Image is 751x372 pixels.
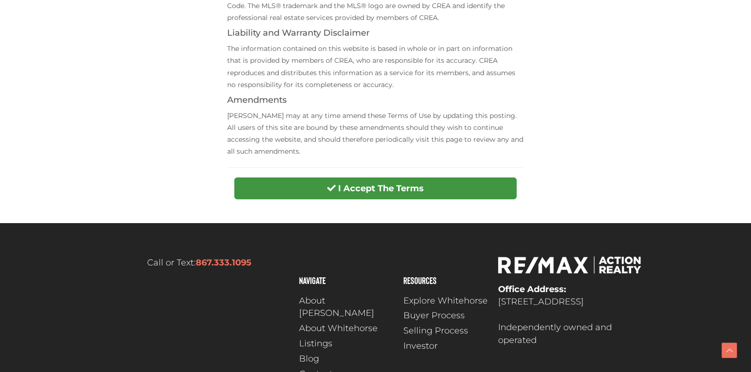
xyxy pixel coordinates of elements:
a: 867.333.1095 [196,257,251,268]
a: Buyer Process [403,309,489,322]
p: [STREET_ADDRESS] Independently owned and operated [498,283,642,347]
h4: Amendments [227,96,524,105]
a: Investor [403,340,489,352]
strong: I Accept The Terms [338,183,424,194]
h4: Resources [403,275,489,285]
a: About [PERSON_NAME] [299,294,394,320]
a: Listings [299,337,394,350]
p: [PERSON_NAME] may at any time amend these Terms of Use by updating this posting. All users of thi... [227,110,524,158]
h4: Liability and Warranty Disclaimer [227,29,524,38]
p: Call or Text: [109,256,290,269]
span: Buyer Process [403,309,465,322]
a: Selling Process [403,324,489,337]
span: Investor [403,340,438,352]
span: Blog [299,352,319,365]
h4: Navigate [299,275,394,285]
a: Blog [299,352,394,365]
a: About Whitehorse [299,322,394,335]
button: I Accept The Terms [234,177,517,199]
strong: Office Address: [498,284,566,294]
span: About Whitehorse [299,322,378,335]
p: The information contained on this website is based in whole or in part on information that is pro... [227,43,524,91]
span: Selling Process [403,324,468,337]
span: Explore Whitehorse [403,294,488,307]
span: Listings [299,337,332,350]
a: Explore Whitehorse [403,294,489,307]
